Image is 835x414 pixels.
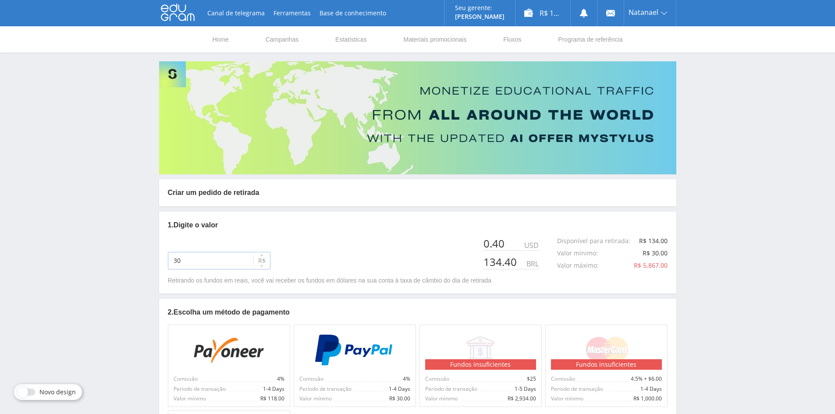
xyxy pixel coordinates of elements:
span: Valor mínimo [174,396,208,402]
div: R$ 134.00 [639,237,668,244]
span: R$ 118.00 [259,396,284,402]
a: Campanhas [265,26,300,53]
span: Comissão [551,376,577,382]
p: Seu gerente: [455,4,505,11]
div: BRL [526,260,540,268]
span: 1-4 Days [261,386,284,392]
div: Fundos insuficientes [425,359,536,370]
span: R$ 2,934.00 [506,396,536,402]
p: 1. Digite o valor [168,220,668,230]
div: Valor máximo : [557,262,608,269]
div: 0.40 [483,237,513,250]
div: Disponível para retirada : [557,237,639,244]
a: Fluxos [502,26,522,53]
span: Comissão [425,376,451,382]
div: 134.40 [483,256,526,268]
img: PayPal (BR) [314,334,395,366]
span: Valor mínimo [299,396,334,402]
img: Banner [159,61,676,174]
span: 1-4 Days [387,386,410,392]
img: MasterCard [580,334,632,366]
div: USD [523,241,540,249]
span: 4% [401,376,410,382]
p: 2. Escolha um método de pagamento [168,308,668,317]
button: R$ [253,252,270,269]
a: Programa de referência [557,26,623,53]
span: 4.5% + $6.00 [629,376,662,382]
span: 1-5 Days [513,386,536,392]
a: Materiais promocionais [402,26,467,53]
p: Criar um pedido de retirada [168,188,668,198]
a: Estatísticas [334,26,368,53]
span: 1-4 Days [639,386,662,392]
div: Valor mínimo : [557,250,607,257]
span: Período de transação [299,386,353,392]
span: Período de transação [425,386,479,392]
span: Valor mínimo [551,396,585,402]
span: Comissão [174,376,199,382]
span: R$ 5,867.00 [634,261,668,269]
span: Período de transação [551,386,605,392]
span: Período de transação [174,386,227,392]
span: 4% [275,376,284,382]
p: [PERSON_NAME] [455,13,505,20]
span: Natanael [629,9,658,16]
img: Payoneer (BR) [189,334,268,366]
span: R$ 1,000.00 [632,396,662,402]
span: R$ 30.00 [387,396,410,402]
p: Retirando os fundos em reais, você vai receber os fundos em dólares na sua conta à taxa de câmbio... [168,276,668,285]
span: Valor mínimo [425,396,459,402]
span: $25 [525,376,536,382]
div: R$ 30.00 [643,250,668,257]
img: Банковский перевод [465,334,496,366]
span: Comissão [299,376,325,382]
a: Home [212,26,230,53]
div: Fundos insuficientes [551,359,662,370]
span: Novo design [39,389,76,396]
